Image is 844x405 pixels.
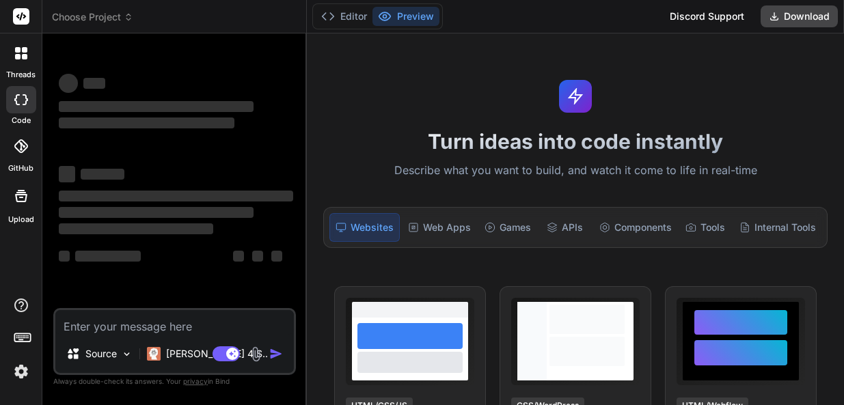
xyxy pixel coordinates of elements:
[8,163,33,174] label: GitHub
[315,129,836,154] h1: Turn ideas into code instantly
[539,213,590,242] div: APIs
[121,348,133,360] img: Pick Models
[403,213,476,242] div: Web Apps
[252,251,263,262] span: ‌
[315,162,836,180] p: Describe what you want to build, and watch it come to life in real-time
[662,5,752,27] div: Discord Support
[59,166,75,182] span: ‌
[233,251,244,262] span: ‌
[59,117,234,128] span: ‌
[479,213,536,242] div: Games
[372,7,439,26] button: Preview
[183,377,208,385] span: privacy
[761,5,838,27] button: Download
[316,7,372,26] button: Editor
[59,101,254,112] span: ‌
[53,375,296,388] p: Always double-check its answers. Your in Bind
[75,251,141,262] span: ‌
[734,213,821,242] div: Internal Tools
[59,191,293,201] span: ‌
[248,346,264,362] img: attachment
[271,251,282,262] span: ‌
[6,69,36,81] label: threads
[83,78,105,89] span: ‌
[269,347,283,361] img: icon
[52,10,133,24] span: Choose Project
[59,251,70,262] span: ‌
[59,223,213,234] span: ‌
[10,360,33,383] img: settings
[594,213,677,242] div: Components
[166,347,268,361] p: [PERSON_NAME] 4 S..
[680,213,731,242] div: Tools
[147,347,161,361] img: Claude 4 Sonnet
[8,214,34,225] label: Upload
[85,347,117,361] p: Source
[59,74,78,93] span: ‌
[81,169,124,180] span: ‌
[59,207,254,218] span: ‌
[12,115,31,126] label: code
[329,213,400,242] div: Websites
